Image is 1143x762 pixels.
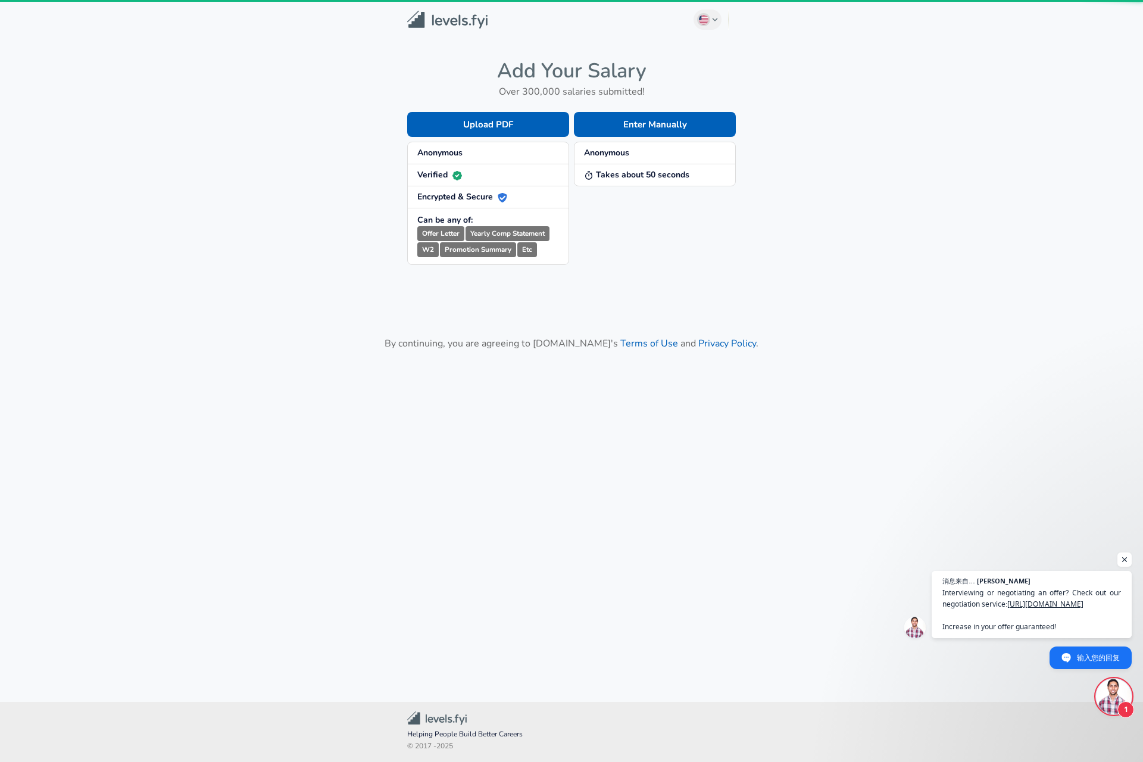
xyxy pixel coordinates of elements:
[699,15,708,24] img: English (US)
[584,169,689,180] strong: Takes about 50 seconds
[574,112,736,137] button: Enter Manually
[417,147,463,158] strong: Anonymous
[620,337,678,350] a: Terms of Use
[407,729,736,741] span: Helping People Build Better Careers
[417,242,439,257] small: W2
[466,226,549,241] small: Yearly Comp Statement
[417,226,464,241] small: Offer Letter
[977,577,1030,584] span: [PERSON_NAME]
[517,242,537,257] small: Etc
[417,191,507,202] strong: Encrypted & Secure
[407,711,467,725] img: Levels.fyi Community
[407,58,736,83] h4: Add Your Salary
[698,337,756,350] a: Privacy Policy
[694,10,722,30] button: English (US)
[440,242,516,257] small: Promotion Summary
[417,214,473,226] strong: Can be any of:
[407,11,488,29] img: Levels.fyi
[942,587,1121,632] span: Interviewing or negotiating an offer? Check out our negotiation service: Increase in your offer g...
[407,112,569,137] button: Upload PDF
[1077,647,1120,668] span: 输入您的回复
[407,83,736,100] h6: Over 300,000 salaries submitted!
[1117,701,1134,718] span: 1
[584,147,629,158] strong: Anonymous
[942,577,975,584] span: 消息来自…
[417,169,462,180] strong: Verified
[407,741,736,752] span: © 2017 - 2025
[1096,679,1132,714] div: 开放式聊天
